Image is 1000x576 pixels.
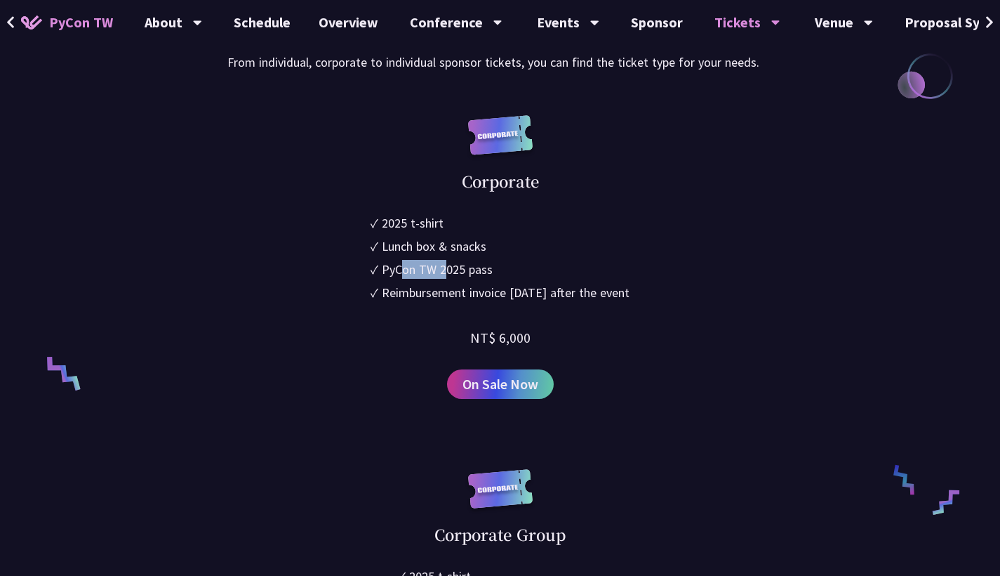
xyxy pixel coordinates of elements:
[465,469,535,523] img: corporate.a587c14.svg
[7,5,127,40] a: PyCon TW
[447,369,554,399] a: On Sale Now
[371,260,629,279] li: ✓
[434,523,566,546] div: Corporate Group
[465,115,535,169] img: corporate.a587c14.svg
[21,15,42,30] img: Home icon of PyCon TW 2025
[462,169,539,192] div: Corporate
[49,12,113,33] span: PyCon TW
[227,52,773,73] p: From individual, corporate to individual sponsor tickets, you can find the ticket type for your n...
[371,214,629,233] li: ✓
[382,237,486,256] div: Lunch box & snacks
[371,283,629,302] li: ✓
[470,327,531,348] div: NT$ 6,000
[371,237,629,256] li: ✓
[462,374,538,395] span: On Sale Now
[382,283,629,302] div: Reimbursement invoice [DATE] after the event
[382,260,493,279] div: PyCon TW 2025 pass
[382,214,444,233] div: 2025 t-shirt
